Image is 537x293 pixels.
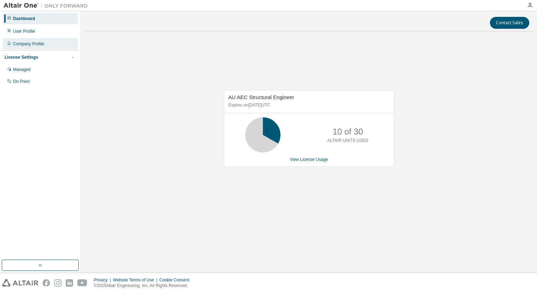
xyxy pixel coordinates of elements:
[2,279,38,287] img: altair_logo.svg
[94,277,113,283] div: Privacy
[66,279,73,287] img: linkedin.svg
[290,157,328,162] a: View License Usage
[328,138,368,144] p: ALTAIR UNITS USED
[13,41,44,47] div: Company Profile
[13,28,35,34] div: User Profile
[43,279,50,287] img: facebook.svg
[113,277,159,283] div: Website Terms of Use
[490,17,529,29] button: Contact Sales
[13,16,35,21] div: Dashboard
[228,94,295,100] span: AU AEC Structural Engineer
[13,67,31,72] div: Managed
[332,126,363,138] p: 10 of 30
[54,279,62,287] img: instagram.svg
[77,279,88,287] img: youtube.svg
[4,2,91,9] img: Altair One
[228,102,388,108] p: Expires on [DATE] UTC
[5,54,38,60] div: License Settings
[159,277,193,283] div: Cookie Consent
[94,283,194,289] p: © 2025 Altair Engineering, Inc. All Rights Reserved.
[13,79,30,84] div: On Prem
